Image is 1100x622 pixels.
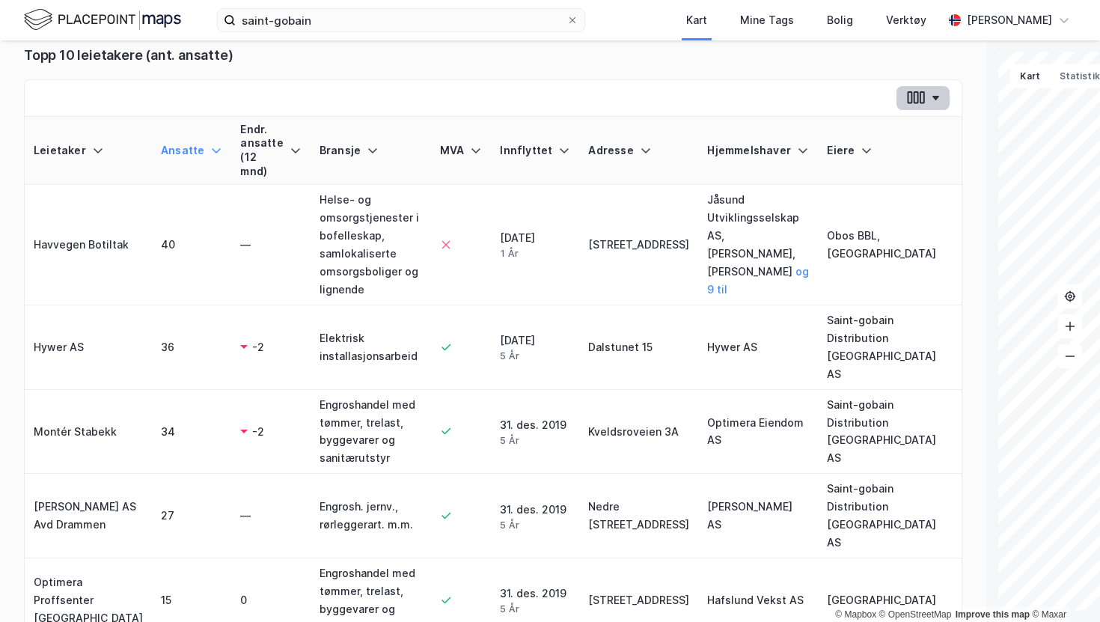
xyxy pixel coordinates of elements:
[707,144,809,158] div: Hjemmelshaver
[1025,550,1100,622] iframe: Chat Widget
[967,11,1052,29] div: [PERSON_NAME]
[500,247,570,260] div: 1 År
[500,434,570,447] div: 5 År
[818,305,962,390] td: Saint-gobain Distribution [GEOGRAPHIC_DATA] AS
[440,144,483,158] div: MVA
[252,338,264,356] div: -2
[818,390,962,475] td: Saint-gobain Distribution [GEOGRAPHIC_DATA] AS
[827,144,953,158] div: Eiere
[25,474,152,558] td: [PERSON_NAME] AS Avd Drammen
[835,609,876,620] a: Mapbox
[818,474,962,558] td: Saint-gobain Distribution [GEOGRAPHIC_DATA] AS
[311,185,431,305] td: Helse- og omsorgstjenester i bofelleskap, samlokaliserte omsorgsboliger og lignende
[152,305,231,390] td: 36
[1025,550,1100,622] div: Kontrollprogram for chat
[152,185,231,305] td: 40
[879,609,952,620] a: OpenStreetMap
[500,501,570,531] div: 31. des. 2019
[686,11,707,29] div: Kart
[500,585,570,615] div: 31. des. 2019
[698,390,818,475] td: Optimera Eiendom AS
[956,609,1030,620] a: Improve this map
[252,423,264,441] div: -2
[500,350,570,362] div: 5 År
[240,236,301,254] div: —
[34,144,143,158] div: Leietaker
[698,474,818,558] td: [PERSON_NAME] AS
[311,305,431,390] td: Elektrisk installasjonsarbeid
[240,591,301,609] div: 0
[886,11,926,29] div: Verktøy
[236,9,566,31] input: Søk på adresse, matrikkel, gårdeiere, leietakere eller personer
[500,144,570,158] div: Innflyttet
[818,185,962,305] td: Obos BBL, [GEOGRAPHIC_DATA]
[579,185,698,305] td: [STREET_ADDRESS]
[25,185,152,305] td: Havvegen Botiltak
[320,144,422,158] div: Bransje
[500,332,570,362] div: [DATE]
[579,474,698,558] td: Nedre [STREET_ADDRESS]
[240,123,301,179] div: Endr. ansatte (12 mnd)
[311,390,431,475] td: Engroshandel med tømmer, trelast, byggevarer og sanitærutstyr
[500,416,570,447] div: 31. des. 2019
[579,390,698,475] td: Kveldsroveien 3A
[24,46,962,64] div: Topp 10 leietakere (ant. ansatte)
[698,305,818,390] td: Hywer AS
[25,390,152,475] td: Montér Stabekk
[500,519,570,531] div: 5 År
[500,229,570,260] div: [DATE]
[152,474,231,558] td: 27
[827,11,853,29] div: Bolig
[311,474,431,558] td: Engrosh. jernv., rørleggerart. m.m.
[25,305,152,390] td: Hywer AS
[161,144,222,158] div: Ansatte
[500,603,570,615] div: 5 År
[240,507,301,525] div: —
[588,144,689,158] div: Adresse
[152,390,231,475] td: 34
[24,7,181,33] img: logo.f888ab2527a4732fd821a326f86c7f29.svg
[740,11,794,29] div: Mine Tags
[1010,64,1049,88] button: Kart
[707,191,809,299] div: Jåsund Utviklingsselskap AS, [PERSON_NAME], [PERSON_NAME]
[579,305,698,390] td: Dalstunet 15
